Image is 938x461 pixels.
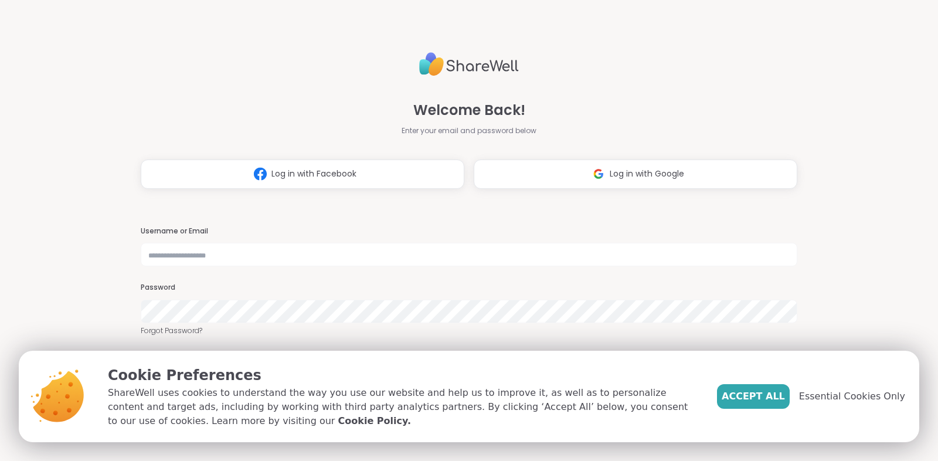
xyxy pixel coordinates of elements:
[722,389,785,404] span: Accept All
[402,126,536,136] span: Enter your email and password below
[587,163,610,185] img: ShareWell Logomark
[413,100,525,121] span: Welcome Back!
[610,168,684,180] span: Log in with Google
[141,160,464,189] button: Log in with Facebook
[249,163,271,185] img: ShareWell Logomark
[108,365,698,386] p: Cookie Preferences
[108,386,698,428] p: ShareWell uses cookies to understand the way you use our website and help us to improve it, as we...
[717,384,790,409] button: Accept All
[141,283,797,293] h3: Password
[474,160,797,189] button: Log in with Google
[141,226,797,236] h3: Username or Email
[271,168,356,180] span: Log in with Facebook
[338,414,411,428] a: Cookie Policy.
[799,389,905,404] span: Essential Cookies Only
[141,326,797,336] a: Forgot Password?
[419,48,519,81] img: ShareWell Logo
